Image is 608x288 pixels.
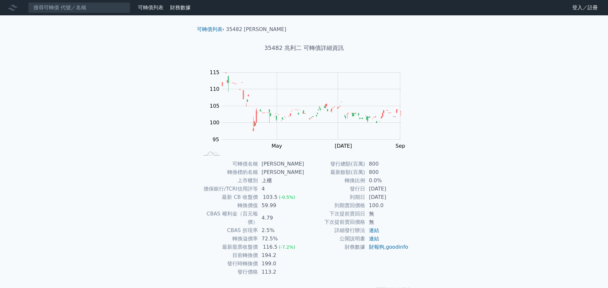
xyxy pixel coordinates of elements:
td: 100.0 [365,201,409,210]
td: 發行日 [304,185,365,193]
td: 800 [365,168,409,176]
td: 詳細發行辦法 [304,226,365,235]
td: 發行價格 [199,268,258,276]
a: 可轉債列表 [197,26,222,32]
a: 財務數據 [170,4,191,11]
td: [DATE] [365,185,409,193]
li: 35482 [PERSON_NAME] [226,26,286,33]
td: 0.0% [365,176,409,185]
h1: 35482 兆利二 可轉債詳細資訊 [192,43,417,52]
a: goodinfo [386,244,408,250]
td: 4 [258,185,304,193]
g: Chart [206,69,411,149]
tspan: 95 [213,136,219,143]
a: 連結 [369,227,379,233]
td: 113.2 [258,268,304,276]
td: , [365,243,409,251]
a: 登入／註冊 [567,3,603,13]
td: 發行總額(百萬) [304,160,365,168]
td: 59.99 [258,201,304,210]
td: 下次提前賣回價格 [304,218,365,226]
td: 到期日 [304,193,365,201]
a: 連結 [369,236,379,242]
td: 到期賣回價格 [304,201,365,210]
tspan: [DATE] [335,143,352,149]
td: 轉換價值 [199,201,258,210]
td: 公開說明書 [304,235,365,243]
td: 擔保銀行/TCRI信用評等 [199,185,258,193]
td: [PERSON_NAME] [258,168,304,176]
td: 無 [365,218,409,226]
tspan: 115 [210,69,220,75]
td: 最新 CB 收盤價 [199,193,258,201]
div: 103.5 [262,193,279,201]
a: 財報狗 [369,244,384,250]
div: 116.5 [262,243,279,251]
td: 最新餘額(百萬) [304,168,365,176]
tspan: May [272,143,282,149]
input: 搜尋可轉債 代號／名稱 [28,2,130,13]
a: 可轉債列表 [138,4,163,11]
td: 下次提前賣回日 [304,210,365,218]
td: 無 [365,210,409,218]
td: CBAS 權利金（百元報價） [199,210,258,226]
td: 最新股票收盤價 [199,243,258,251]
li: › [197,26,224,33]
tspan: Sep [395,143,405,149]
td: 財務數據 [304,243,365,251]
td: 可轉債名稱 [199,160,258,168]
td: 上櫃 [258,176,304,185]
td: 199.0 [258,260,304,268]
td: [DATE] [365,193,409,201]
td: 目前轉換價 [199,251,258,260]
td: [PERSON_NAME] [258,160,304,168]
span: (-7.2%) [279,245,295,250]
td: 4.79 [258,210,304,226]
td: 轉換比例 [304,176,365,185]
tspan: 110 [210,86,220,92]
td: 上市櫃別 [199,176,258,185]
td: 轉換標的名稱 [199,168,258,176]
td: 轉換溢價率 [199,235,258,243]
td: 72.5% [258,235,304,243]
tspan: 105 [210,103,220,109]
td: 2.5% [258,226,304,235]
span: (-0.5%) [279,195,295,200]
td: 194.2 [258,251,304,260]
td: 800 [365,160,409,168]
td: 發行時轉換價 [199,260,258,268]
tspan: 100 [210,120,220,126]
td: CBAS 折現率 [199,226,258,235]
